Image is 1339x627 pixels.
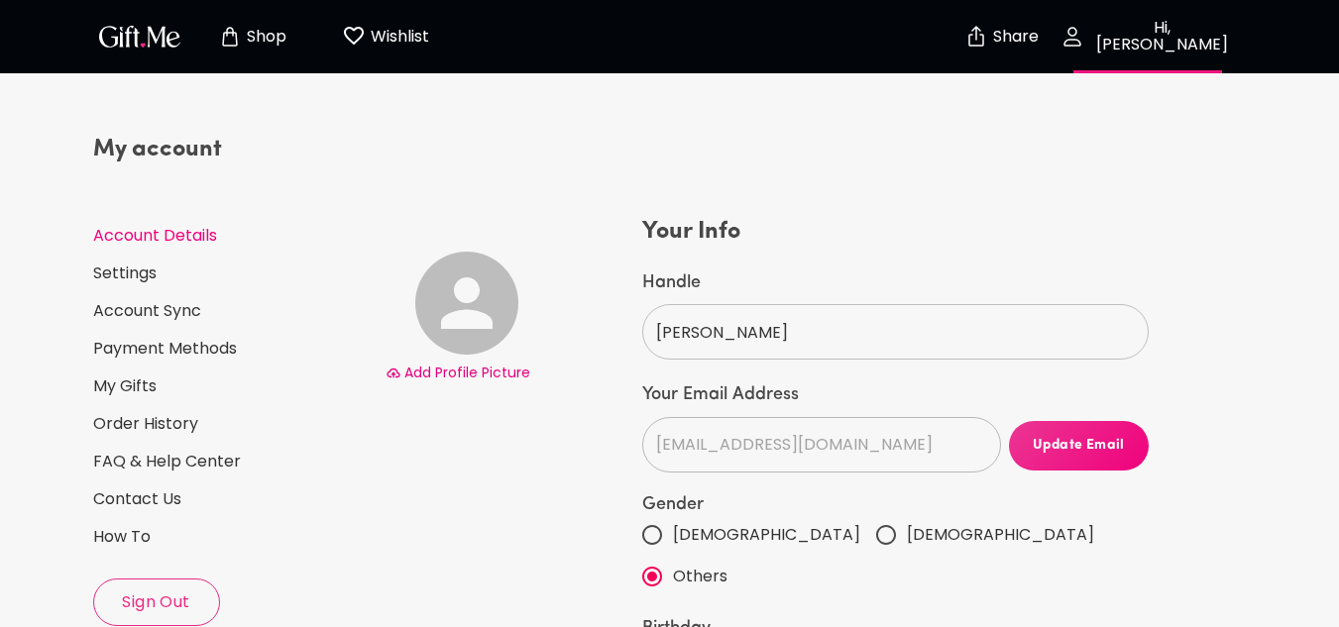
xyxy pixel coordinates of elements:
a: Account Details [93,225,370,247]
a: Contact Us [93,488,370,510]
a: Payment Methods [93,338,370,360]
button: Hi, [PERSON_NAME] [1049,5,1247,68]
button: Sign Out [93,578,220,626]
a: My Gifts [93,375,370,397]
span: Update Email [1009,435,1150,457]
p: Wishlist [366,24,429,50]
a: FAQ & Help Center [93,451,370,472]
span: Sign Out [94,591,219,613]
a: How To [93,526,370,548]
span: Add Profile Picture [404,363,530,382]
span: Others [673,564,727,589]
label: Handle [642,271,1149,295]
button: Wishlist page [331,5,440,68]
div: gender [642,514,1149,597]
label: Your Email Address [642,383,1149,407]
a: Account Sync [93,300,370,322]
img: GiftMe Logo [95,22,184,51]
h4: Your Info [642,216,1149,248]
p: Shop [242,29,286,46]
h4: My account [93,134,370,165]
button: Update Email [1009,421,1150,470]
a: Order History [93,413,370,435]
p: Share [988,29,1039,46]
label: Gender [642,496,1149,514]
span: [DEMOGRAPHIC_DATA] [673,522,860,548]
a: Settings [93,262,370,284]
button: Store page [198,5,307,68]
p: Hi, [PERSON_NAME] [1084,20,1235,53]
img: secure [964,25,988,49]
button: Share [967,2,1037,71]
span: [DEMOGRAPHIC_DATA] [907,522,1094,548]
button: GiftMe Logo [93,25,186,49]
